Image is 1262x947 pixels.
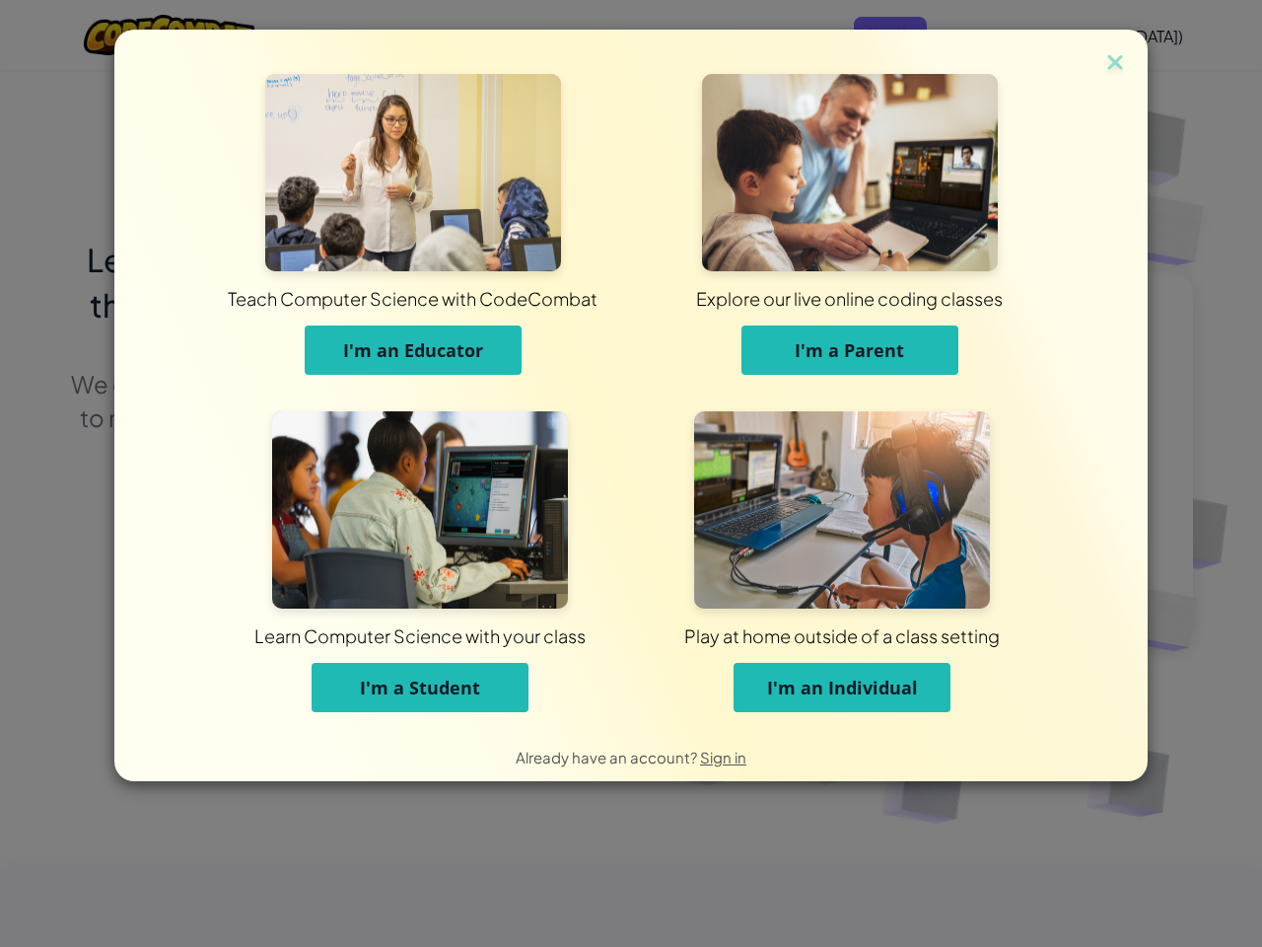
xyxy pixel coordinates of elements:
[795,338,904,362] span: I'm a Parent
[1102,49,1128,79] img: close icon
[360,676,480,699] span: I'm a Student
[734,663,950,712] button: I'm an Individual
[767,676,918,699] span: I'm an Individual
[702,74,998,271] img: For Parents
[305,326,522,375] button: I'm an Educator
[741,326,958,375] button: I'm a Parent
[516,748,700,766] span: Already have an account?
[694,411,990,609] img: For Individuals
[265,74,561,271] img: For Educators
[343,338,483,362] span: I'm an Educator
[272,411,568,609] img: For Students
[700,748,746,766] a: Sign in
[312,663,528,712] button: I'm a Student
